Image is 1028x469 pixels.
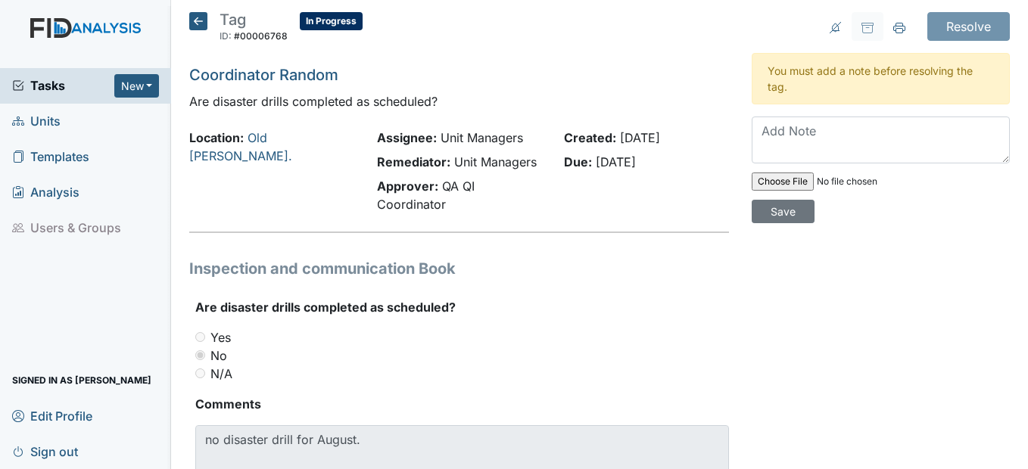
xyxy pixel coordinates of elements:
[195,350,205,360] input: No
[210,328,231,346] label: Yes
[377,154,450,169] strong: Remediator:
[189,257,728,280] h1: Inspection and communication Book
[189,92,728,110] p: Are disaster drills completed as scheduled?
[195,395,728,413] strong: Comments
[12,76,114,95] a: Tasks
[12,145,89,169] span: Templates
[12,110,61,133] span: Units
[189,130,244,145] strong: Location:
[12,368,151,392] span: Signed in as [PERSON_NAME]
[195,332,205,342] input: Yes
[377,130,437,145] strong: Assignee:
[12,404,92,427] span: Edit Profile
[210,365,232,383] label: N/A
[300,12,363,30] span: In Progress
[441,130,523,145] span: Unit Managers
[220,30,232,42] span: ID:
[377,179,438,194] strong: Approver:
[12,181,79,204] span: Analysis
[210,346,227,365] label: No
[189,66,338,84] a: Coordinator Random
[752,53,1010,104] div: You must add a note before resolving the tag.
[195,368,205,378] input: N/A
[114,74,160,98] button: New
[234,30,288,42] span: #00006768
[596,154,636,169] span: [DATE]
[927,12,1010,41] input: Resolve
[564,154,592,169] strong: Due:
[12,439,78,463] span: Sign out
[195,298,456,316] label: Are disaster drills completed as scheduled?
[752,200,815,223] input: Save
[220,11,246,29] span: Tag
[620,130,660,145] span: [DATE]
[564,130,616,145] strong: Created:
[454,154,537,169] span: Unit Managers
